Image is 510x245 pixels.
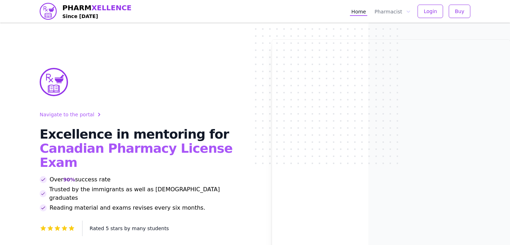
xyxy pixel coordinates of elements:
[50,204,205,212] span: Reading material and exams revises every six months.
[40,127,229,141] span: Excellence in mentoring for
[91,4,131,12] span: XELLENCE
[40,111,94,118] span: Navigate to the portal
[350,7,367,16] a: Home
[449,5,470,18] button: Buy
[50,175,110,184] span: Over success rate
[455,8,464,15] span: Buy
[40,141,232,170] span: Canadian Pharmacy License Exam
[40,3,57,20] img: PharmXellence logo
[418,5,443,18] button: Login
[49,185,238,202] span: Trusted by the immigrants as well as [DEMOGRAPHIC_DATA] graduates
[424,8,437,15] span: Login
[62,13,132,20] h4: Since [DATE]
[40,68,68,96] img: PharmXellence Logo
[373,7,412,16] button: Pharmacist
[63,176,75,183] span: 90%
[90,226,169,231] span: Rated 5 stars by many students
[62,3,132,13] span: PHARM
